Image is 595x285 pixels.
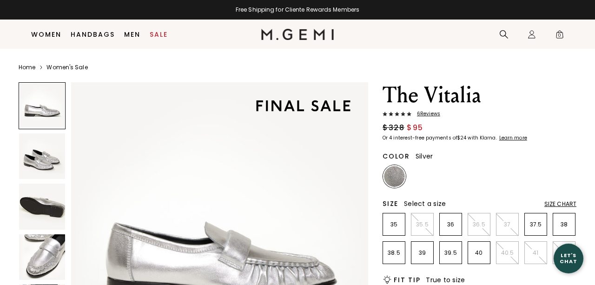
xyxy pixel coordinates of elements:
[383,122,404,133] span: $328
[383,152,410,160] h2: Color
[525,221,547,228] p: 37.5
[499,134,527,141] klarna-placement-style-cta: Learn more
[553,249,575,257] p: 42
[525,249,547,257] p: 41
[411,221,433,228] p: 35.5
[404,199,446,208] span: Select a size
[124,31,140,38] a: Men
[383,111,576,119] a: 6Reviews
[150,31,168,38] a: Sale
[19,234,65,280] img: The Vitalia
[244,88,363,124] img: final sale tag
[19,133,65,179] img: The Vitalia
[496,249,518,257] p: 40.5
[553,221,575,228] p: 38
[261,29,334,40] img: M.Gemi
[468,249,490,257] p: 40
[384,166,405,187] img: Silver
[383,200,398,207] h2: Size
[383,82,576,108] h1: The Vitalia
[31,31,61,38] a: Women
[411,111,440,117] span: 6 Review s
[46,64,87,71] a: Women's Sale
[19,64,35,71] a: Home
[394,276,420,284] h2: Fit Tip
[416,152,433,161] span: Silver
[554,252,583,264] div: Let's Chat
[468,221,490,228] p: 36.5
[498,135,527,141] a: Learn more
[468,134,498,141] klarna-placement-style-body: with Klarna
[555,32,564,41] span: 0
[496,221,518,228] p: 37
[407,122,423,133] span: $95
[19,184,65,230] img: The Vitalia
[383,134,457,141] klarna-placement-style-body: Or 4 interest-free payments of
[440,249,462,257] p: 39.5
[440,221,462,228] p: 36
[383,249,405,257] p: 38.5
[544,200,576,208] div: Size Chart
[71,31,115,38] a: Handbags
[457,134,466,141] klarna-placement-style-amount: $24
[411,249,433,257] p: 39
[383,221,405,228] p: 35
[426,275,465,285] span: True to size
